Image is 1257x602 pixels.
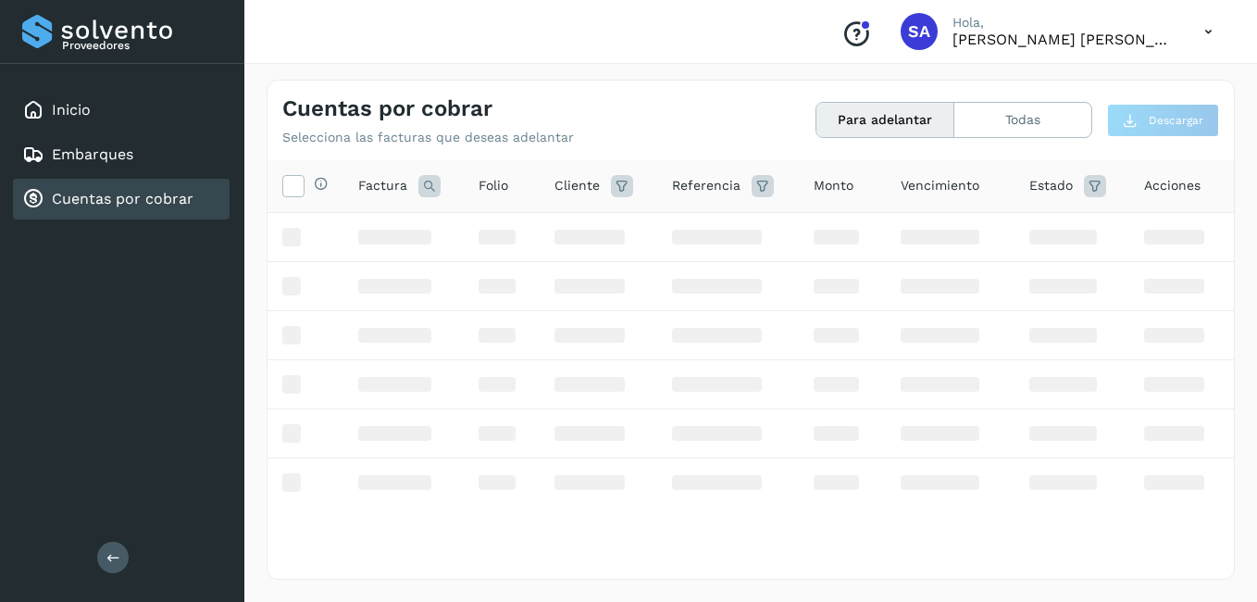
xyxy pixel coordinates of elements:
[62,39,222,52] p: Proveedores
[479,176,508,195] span: Folio
[1107,104,1219,137] button: Descargar
[52,145,133,163] a: Embarques
[901,176,979,195] span: Vencimiento
[282,95,492,122] h4: Cuentas por cobrar
[814,176,853,195] span: Monto
[52,190,193,207] a: Cuentas por cobrar
[13,134,230,175] div: Embarques
[358,176,407,195] span: Factura
[13,90,230,131] div: Inicio
[954,103,1091,137] button: Todas
[1029,176,1073,195] span: Estado
[554,176,600,195] span: Cliente
[816,103,954,137] button: Para adelantar
[1144,176,1201,195] span: Acciones
[952,15,1175,31] p: Hola,
[282,130,574,145] p: Selecciona las facturas que deseas adelantar
[952,31,1175,48] p: Saul Armando Palacios Martinez
[13,179,230,219] div: Cuentas por cobrar
[1149,112,1203,129] span: Descargar
[52,101,91,119] a: Inicio
[672,176,741,195] span: Referencia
